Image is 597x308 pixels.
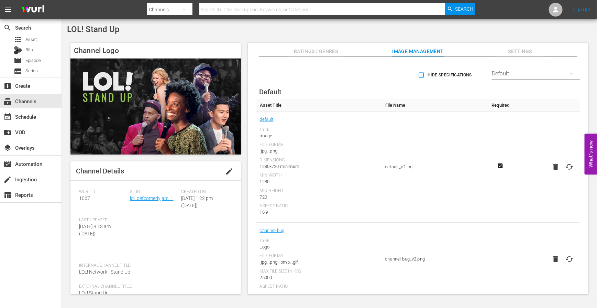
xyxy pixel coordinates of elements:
span: Channels [3,97,12,106]
th: Asset Title [256,99,382,111]
div: 25000 [260,274,378,281]
div: Min Height [260,188,378,194]
span: [DATE] 1:22 pm ([DATE]) [181,195,213,208]
span: Series [14,67,22,75]
a: Sign Out [573,7,590,12]
span: Slug: [130,189,178,195]
div: Dimensions [260,158,378,163]
span: Bits [25,46,33,53]
span: Automation [3,160,12,168]
div: Min Width [260,173,378,178]
span: Asset [25,36,37,43]
span: Hide Specifications [419,72,472,79]
button: Hide Specifications [417,65,475,85]
span: Ingestion [3,176,12,184]
th: Required [487,99,514,111]
div: Max File Size In Kbs [260,269,378,274]
div: Default [492,64,580,83]
h4: Channel Logo [70,43,241,59]
div: Aspect Ratio [260,284,378,289]
span: LOL! Stand Up [79,290,109,296]
span: VOD [3,128,12,137]
button: edit [221,163,237,180]
span: Reports [3,191,12,199]
div: Aspect Ratio [260,203,378,209]
span: Episode [25,57,41,64]
div: 720 [260,194,378,201]
span: Asset [14,35,22,44]
img: LOL! Stand Up [70,59,241,155]
a: default [260,115,274,124]
span: Created On: [181,189,229,195]
span: External Channel Title: [79,284,229,289]
div: 1280 [260,178,378,185]
span: Wurl ID: [79,189,127,195]
span: Settings [494,47,546,56]
img: ans4CAIJ8jUAAAAAAAAAAAAAAAAAAAAAAAAgQb4GAAAAAAAAAAAAAAAAAAAAAAAAJMjXAAAAAAAAAAAAAAAAAAAAAAAAgAT5G... [16,2,49,18]
div: Image [260,132,378,139]
svg: Required [496,163,505,169]
span: Series [25,67,38,74]
span: layers [3,144,12,152]
span: Search [3,24,12,32]
div: File Format [260,253,378,259]
button: Open Feedback Widget [585,134,597,174]
span: LOL! Network - Stand Up [79,269,130,275]
span: Ratings / Genres [290,47,342,56]
div: Bits [14,46,22,54]
div: Type [260,127,378,132]
td: channel-bug_v2.png [382,223,487,296]
span: 1067 [79,195,90,201]
div: Logo [260,244,378,251]
span: Internal Channel Title: [79,263,229,268]
div: Type [260,238,378,244]
div: File Format [260,142,378,148]
td: default_v2.jpg [382,111,487,223]
span: Image Management [392,47,444,56]
span: Schedule [3,113,12,121]
div: 16:9 [260,209,378,216]
a: channel-bug [260,226,285,235]
span: menu [4,6,12,14]
span: [DATE] 8:13 am ([DATE]) [79,224,111,236]
span: edit [225,167,233,176]
span: Episode [14,56,22,65]
span: Last Updated: [79,217,127,223]
div: 1280x720 minimum [260,163,378,170]
span: Create [3,82,12,90]
div: .jpg, .png, .bmp, .gif [260,259,378,266]
span: LOL! Stand Up [67,24,119,34]
a: lol_defcomedyjam_1 [130,195,174,201]
span: Default [259,88,282,96]
button: Search [445,3,475,15]
th: File Name [382,99,487,111]
div: .jpg, .png [260,148,378,155]
span: Search [455,3,474,15]
span: Channel Details [76,167,124,175]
